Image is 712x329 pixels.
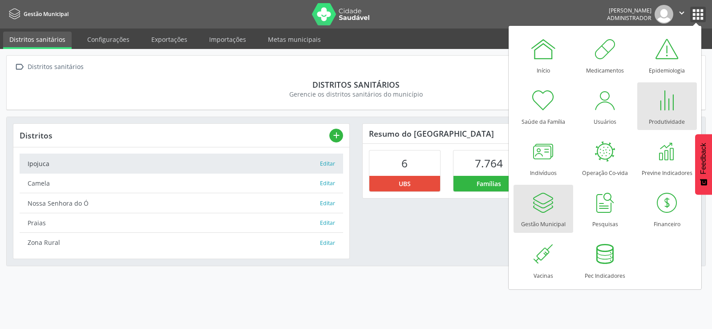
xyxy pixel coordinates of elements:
div: [PERSON_NAME] [607,7,651,14]
a: Indivíduos [514,134,573,181]
a: Zona Rural Editar [20,233,343,252]
a: Exportações [145,32,194,47]
a: Configurações [81,32,136,47]
button: Editar [320,159,336,168]
i:  [677,8,687,18]
div: Praias [28,218,320,227]
img: img [655,5,673,24]
a: Metas municipais [262,32,327,47]
a: Epidemiologia [637,31,697,79]
div: Ipojuca [28,159,320,168]
div: Distritos sanitários [19,80,693,89]
a: Pec Indicadores [575,236,635,284]
button: Editar [320,179,336,188]
span: Feedback [700,143,708,174]
a: Saúde da Família [514,82,573,130]
a: Pesquisas [575,185,635,232]
span: Administrador [607,14,651,22]
button: Feedback - Mostrar pesquisa [695,134,712,195]
button: Editar [320,219,336,227]
button: Editar [320,199,336,208]
a: Início [514,31,573,79]
div: Resumo do [GEOGRAPHIC_DATA] [363,124,699,143]
a: Produtividade [637,82,697,130]
a: Camela Editar [20,174,343,193]
a: Nossa Senhora do Ó Editar [20,193,343,213]
a: Operação Co-vida [575,134,635,181]
a: Importações [203,32,252,47]
i: add [332,130,341,140]
a: Ipojuca Editar [20,154,343,173]
button: add [329,129,343,142]
div: Distritos [20,130,329,140]
span: UBS [399,179,411,188]
button: apps [690,7,706,22]
div: Zona Rural [28,238,320,247]
span: 7.764 [475,156,503,171]
a: Praias Editar [20,213,343,233]
a:  Distritos sanitários [13,61,85,73]
span: Gestão Municipal [24,10,69,18]
span: 6 [401,156,408,171]
button: Editar [320,239,336,248]
a: Distritos sanitários [3,32,72,49]
a: Gestão Municipal [514,185,573,232]
a: Previne Indicadores [637,134,697,181]
button:  [673,5,690,24]
div: Distritos sanitários [26,61,85,73]
a: Usuários [575,82,635,130]
a: Medicamentos [575,31,635,79]
i:  [13,61,26,73]
div: Nossa Senhora do Ó [28,199,320,208]
a: Vacinas [514,236,573,284]
span: Famílias [477,179,501,188]
div: Camela [28,179,320,188]
a: Gestão Municipal [6,7,69,21]
a: Financeiro [637,185,697,232]
div: Gerencie os distritos sanitários do município [19,89,693,99]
